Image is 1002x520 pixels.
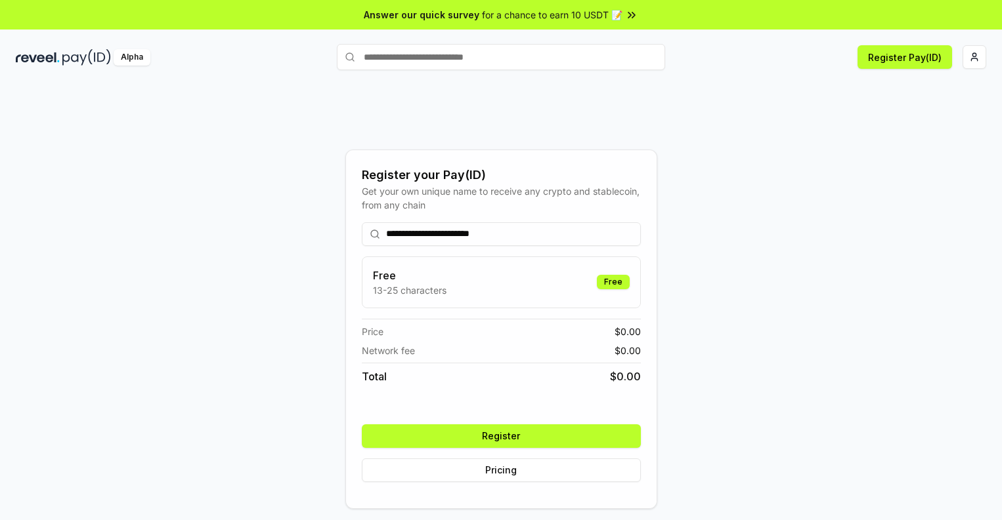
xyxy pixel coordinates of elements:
[362,458,641,482] button: Pricing
[597,275,630,289] div: Free
[615,344,641,357] span: $ 0.00
[364,8,479,22] span: Answer our quick survey
[362,344,415,357] span: Network fee
[362,424,641,448] button: Register
[610,369,641,384] span: $ 0.00
[362,166,641,184] div: Register your Pay(ID)
[16,49,60,66] img: reveel_dark
[362,184,641,212] div: Get your own unique name to receive any crypto and stablecoin, from any chain
[62,49,111,66] img: pay_id
[858,45,952,69] button: Register Pay(ID)
[615,325,641,338] span: $ 0.00
[362,325,383,338] span: Price
[373,283,447,297] p: 13-25 characters
[482,8,622,22] span: for a chance to earn 10 USDT 📝
[114,49,150,66] div: Alpha
[362,369,387,384] span: Total
[373,268,447,283] h3: Free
